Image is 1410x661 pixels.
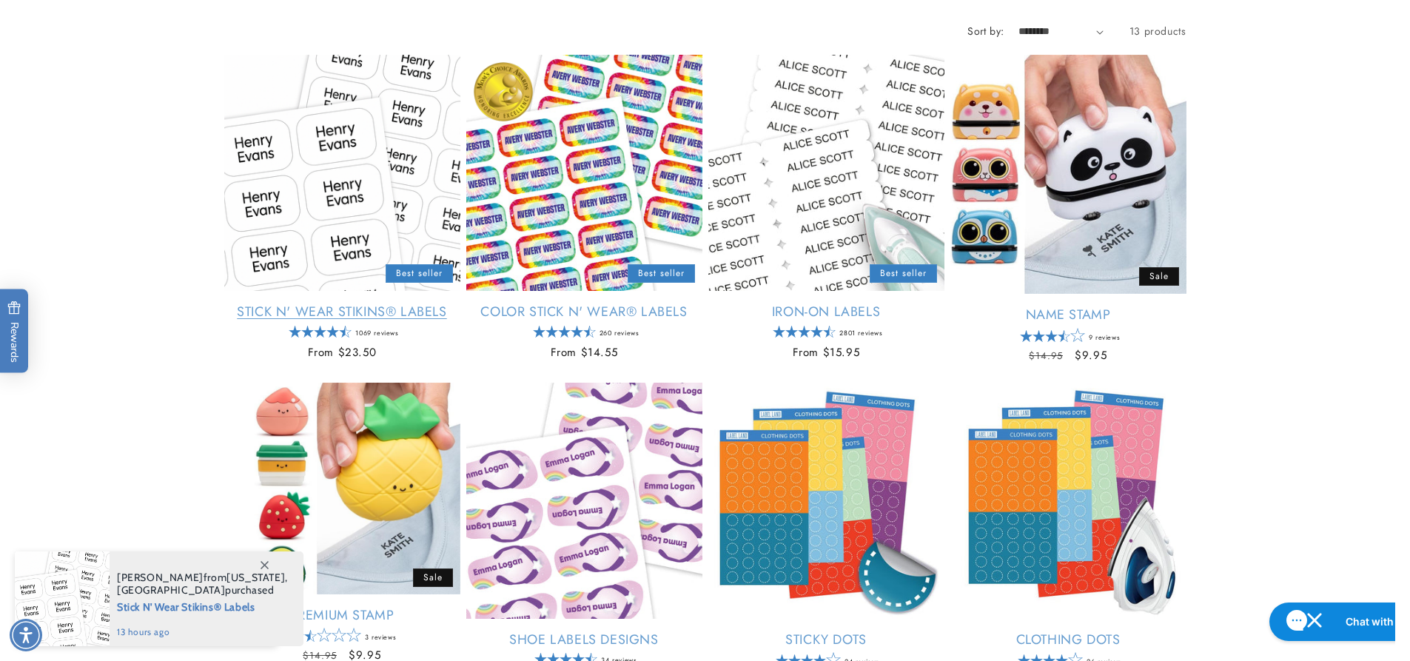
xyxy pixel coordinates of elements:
[117,625,288,639] span: 13 hours ago
[10,619,42,651] div: Accessibility Menu
[1129,24,1186,38] span: 13 products
[466,303,702,321] a: Color Stick N' Wear® Labels
[117,583,225,597] span: [GEOGRAPHIC_DATA]
[7,5,164,44] button: Gorgias live chat
[950,631,1186,648] a: Clothing Dots
[117,571,288,597] span: from , purchased
[708,303,944,321] a: Iron-On Labels
[1262,597,1395,646] iframe: Gorgias live chat messenger
[224,607,460,624] a: Premium Stamp
[950,306,1186,323] a: Name Stamp
[466,631,702,648] a: Shoe Labels Designs
[84,17,147,32] h2: Chat with us
[12,543,187,587] iframe: Sign Up via Text for Offers
[224,303,460,321] a: Stick N' Wear Stikins® Labels
[967,24,1004,38] label: Sort by:
[708,631,944,648] a: Sticky Dots
[7,301,21,362] span: Rewards
[226,571,285,584] span: [US_STATE]
[117,597,288,615] span: Stick N' Wear Stikins® Labels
